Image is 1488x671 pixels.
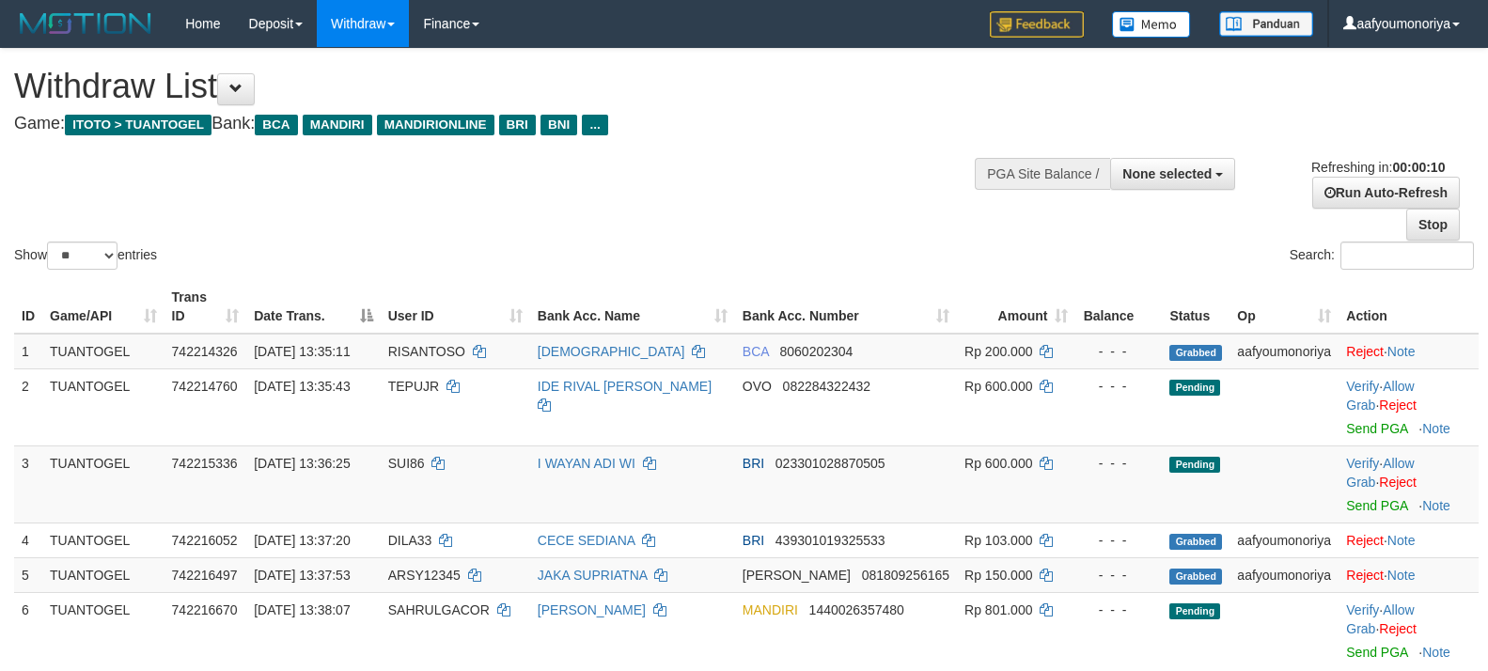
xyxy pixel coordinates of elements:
span: BRI [499,115,536,135]
span: [DATE] 13:37:20 [254,533,350,548]
div: - - - [1083,531,1154,550]
span: Copy 439301019325533 to clipboard [775,533,885,548]
span: [DATE] 13:35:43 [254,379,350,394]
div: - - - [1083,454,1154,473]
span: Rp 103.000 [964,533,1032,548]
th: Action [1339,280,1479,334]
span: BCA [743,344,769,359]
label: Show entries [14,242,157,270]
td: TUANTOGEL [42,592,164,669]
a: Reject [1346,568,1384,583]
th: Amount: activate to sort column ascending [957,280,1075,334]
h1: Withdraw List [14,68,973,105]
div: - - - [1083,342,1154,361]
a: Verify [1346,602,1379,617]
input: Search: [1340,242,1474,270]
td: 2 [14,368,42,445]
th: Trans ID: activate to sort column ascending [164,280,247,334]
span: Rp 600.000 [964,379,1032,394]
a: Send PGA [1346,645,1407,660]
span: ... [582,115,607,135]
span: · [1346,379,1414,413]
span: Copy 023301028870505 to clipboard [775,456,885,471]
span: TEPUJR [388,379,439,394]
span: 742215336 [172,456,238,471]
td: aafyoumonoriya [1230,523,1339,557]
span: MANDIRI [303,115,372,135]
button: None selected [1110,158,1235,190]
span: Pending [1169,457,1220,473]
a: CECE SEDIANA [538,533,634,548]
span: Rp 150.000 [964,568,1032,583]
span: Rp 600.000 [964,456,1032,471]
span: ITOTO > TUANTOGEL [65,115,211,135]
span: Rp 200.000 [964,344,1032,359]
a: Reject [1379,398,1417,413]
span: Copy 1440026357480 to clipboard [809,602,904,617]
span: BNI [540,115,577,135]
span: Grabbed [1169,534,1222,550]
span: SAHRULGACOR [388,602,490,617]
img: MOTION_logo.png [14,9,157,38]
span: 742216052 [172,533,238,548]
span: Grabbed [1169,345,1222,361]
a: IDE RIVAL [PERSON_NAME] [538,379,712,394]
span: Refreshing in: [1311,160,1445,175]
a: Note [1387,344,1416,359]
td: aafyoumonoriya [1230,557,1339,592]
span: [DATE] 13:37:53 [254,568,350,583]
span: OVO [743,379,772,394]
th: Op: activate to sort column ascending [1230,280,1339,334]
a: Reject [1379,621,1417,636]
td: · [1339,334,1479,369]
span: 742214326 [172,344,238,359]
a: Send PGA [1346,421,1407,436]
td: TUANTOGEL [42,523,164,557]
td: 5 [14,557,42,592]
span: SUI86 [388,456,425,471]
td: 6 [14,592,42,669]
th: Status [1162,280,1230,334]
a: Send PGA [1346,498,1407,513]
th: Bank Acc. Name: activate to sort column ascending [530,280,735,334]
span: [DATE] 13:38:07 [254,602,350,617]
span: Pending [1169,380,1220,396]
td: 1 [14,334,42,369]
span: MANDIRI [743,602,798,617]
span: Pending [1169,603,1220,619]
span: Copy 082284322432 to clipboard [783,379,870,394]
td: 3 [14,445,42,523]
strong: 00:00:10 [1392,160,1445,175]
span: [DATE] 13:36:25 [254,456,350,471]
td: · [1339,523,1479,557]
img: Feedback.jpg [990,11,1084,38]
div: - - - [1083,601,1154,619]
span: Copy 8060202304 to clipboard [780,344,854,359]
td: aafyoumonoriya [1230,334,1339,369]
img: panduan.png [1219,11,1313,37]
a: Note [1422,421,1450,436]
span: BRI [743,533,764,548]
td: · · [1339,445,1479,523]
td: TUANTOGEL [42,557,164,592]
a: JAKA SUPRIATNA [538,568,647,583]
h4: Game: Bank: [14,115,973,133]
a: Note [1387,533,1416,548]
span: BRI [743,456,764,471]
th: ID [14,280,42,334]
span: 742216670 [172,602,238,617]
a: Verify [1346,379,1379,394]
td: · · [1339,592,1479,669]
span: [PERSON_NAME] [743,568,851,583]
label: Search: [1290,242,1474,270]
span: 742214760 [172,379,238,394]
th: Game/API: activate to sort column ascending [42,280,164,334]
a: Reject [1346,344,1384,359]
span: Copy 081809256165 to clipboard [862,568,949,583]
a: Allow Grab [1346,379,1414,413]
td: TUANTOGEL [42,368,164,445]
th: User ID: activate to sort column ascending [381,280,530,334]
div: - - - [1083,566,1154,585]
span: [DATE] 13:35:11 [254,344,350,359]
td: TUANTOGEL [42,334,164,369]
